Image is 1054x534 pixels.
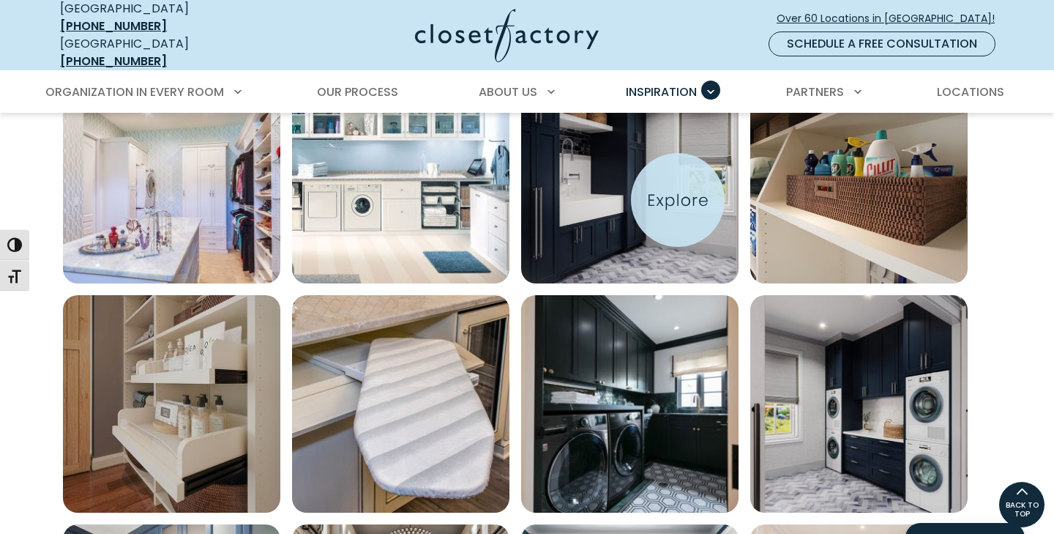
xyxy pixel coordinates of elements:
[60,35,272,70] div: [GEOGRAPHIC_DATA]
[415,9,599,62] img: Closet Factory Logo
[292,295,509,513] a: Open inspiration gallery to preview enlarged image
[769,31,995,56] a: Schedule a Free Consultation
[63,66,280,283] a: Open inspiration gallery to preview enlarged image
[750,66,968,283] img: Angle back top shelf for easy access behind headers
[521,295,739,513] a: Open inspiration gallery to preview enlarged image
[521,66,739,283] img: Full height cabinetry with built-in laundry sink and open shelving for woven baskets.
[35,72,1019,113] nav: Primary Menu
[292,66,509,283] a: Open inspiration gallery to preview enlarged image
[776,6,1007,31] a: Over 60 Locations in [GEOGRAPHIC_DATA]!
[777,11,1006,26] span: Over 60 Locations in [GEOGRAPHIC_DATA]!
[750,295,968,513] a: Open inspiration gallery to preview enlarged image
[60,18,167,34] a: [PHONE_NUMBER]
[63,295,280,513] img: Pull-out shelves with curved Lucite face
[750,295,968,513] img: Laundry room with dual washer and dryer with folding station and dark blue upper cabinetry
[750,66,968,283] a: Open inspiration gallery to preview enlarged image
[786,84,844,100] span: Partners
[998,481,1045,528] a: BACK TO TOP
[479,84,537,100] span: About Us
[45,84,224,100] span: Organization in Every Room
[292,66,509,283] img: Custom laundry room cabinetry with glass door fronts, pull-out wire baskets, hanging rods, integr...
[63,295,280,513] a: Open inspiration gallery to preview enlarged image
[317,84,398,100] span: Our Process
[292,295,509,513] img: Ironing board behind door
[60,53,167,70] a: [PHONE_NUMBER]
[521,295,739,513] img: Custom laundry room with black high gloss cabinetry and laundry sink
[999,501,1044,519] span: BACK TO TOP
[521,66,739,283] a: Open inspiration gallery to preview enlarged image
[937,84,1004,100] span: Locations
[63,66,280,283] img: Stacked washer & dryer inside walk-in closet with custom cabinetry and shelving.
[626,84,697,100] span: Inspiration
